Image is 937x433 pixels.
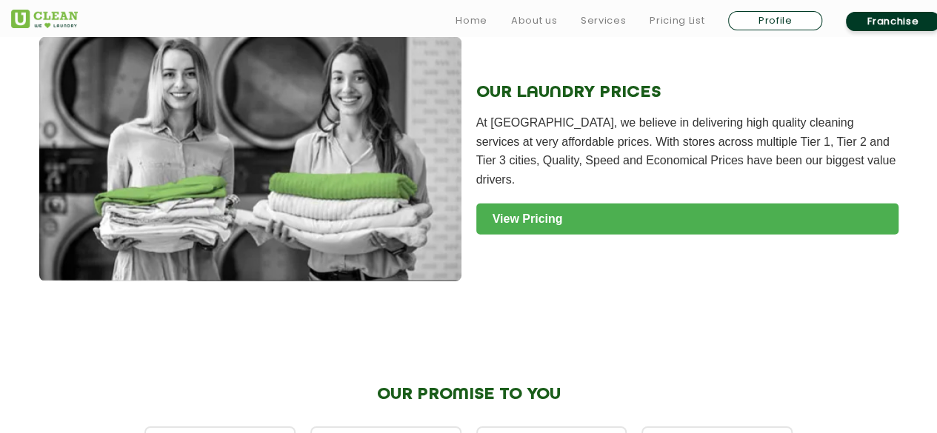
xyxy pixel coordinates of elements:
[476,204,898,235] a: View Pricing
[456,12,487,30] a: Home
[650,12,704,30] a: Pricing List
[11,10,78,28] img: UClean Laundry and Dry Cleaning
[511,12,557,30] a: About us
[144,385,793,404] h2: OUR PROMISE TO YOU
[39,37,461,281] img: Laundry Service
[476,113,898,189] p: At [GEOGRAPHIC_DATA], we believe in delivering high quality cleaning services at very affordable ...
[581,12,626,30] a: Services
[728,11,822,30] a: Profile
[476,83,898,102] h2: OUR LAUNDRY PRICES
